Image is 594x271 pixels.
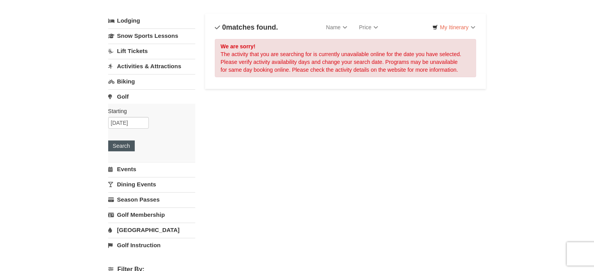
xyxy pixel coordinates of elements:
[108,59,195,73] a: Activities & Attractions
[108,14,195,28] a: Lodging
[108,223,195,237] a: [GEOGRAPHIC_DATA]
[108,44,195,58] a: Lift Tickets
[108,162,195,176] a: Events
[353,19,384,35] a: Price
[215,39,476,77] div: The activity that you are searching for is currently unavailable online for the date you have sel...
[108,207,195,222] a: Golf Membership
[108,28,195,43] a: Snow Sports Lessons
[108,177,195,191] a: Dining Events
[222,23,226,31] span: 0
[108,192,195,207] a: Season Passes
[427,21,480,33] a: My Itinerary
[108,89,195,104] a: Golf
[108,140,135,151] button: Search
[108,238,195,252] a: Golf Instruction
[215,23,278,31] h4: matches found.
[221,43,255,50] strong: We are sorry!
[108,74,195,89] a: Biking
[320,19,353,35] a: Name
[108,107,189,115] label: Starting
